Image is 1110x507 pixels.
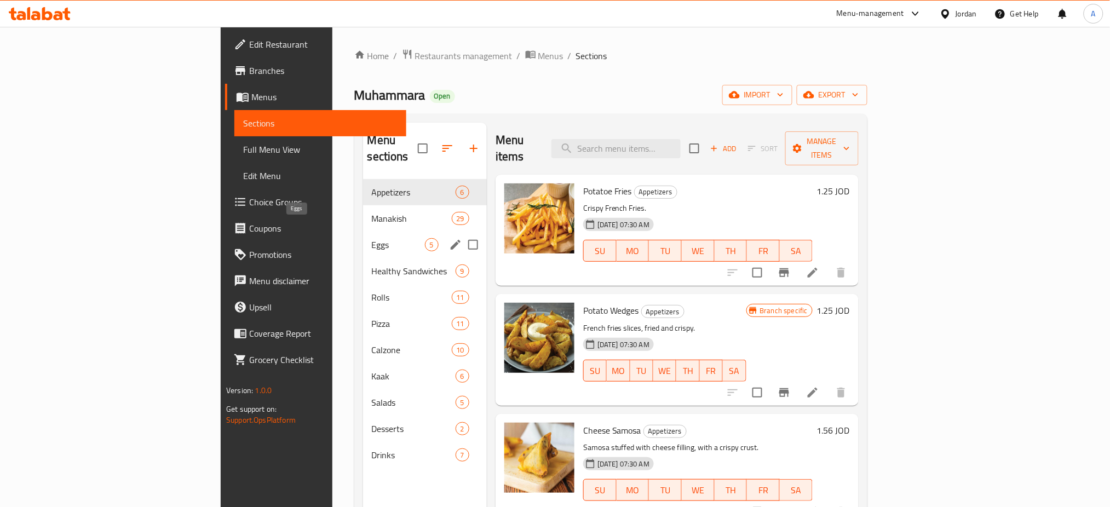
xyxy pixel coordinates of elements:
[583,183,632,199] span: Potatoe Fries
[234,163,406,189] a: Edit Menu
[588,243,612,259] span: SU
[225,241,406,268] a: Promotions
[706,140,741,157] button: Add
[704,363,718,379] span: FR
[372,212,452,225] div: Manakish
[621,243,645,259] span: MO
[249,195,398,209] span: Choice Groups
[234,110,406,136] a: Sections
[583,422,641,439] span: Cheese Samosa
[706,140,741,157] span: Add item
[372,396,456,409] div: Salads
[806,88,859,102] span: export
[649,479,682,501] button: TU
[225,347,406,373] a: Grocery Checklist
[583,441,813,454] p: Samosa stuffed with cheese filling, with a crispy crust.
[372,291,452,304] span: Rolls
[722,85,792,105] button: import
[225,84,406,110] a: Menus
[806,266,819,279] a: Edit menu item
[817,183,850,199] h6: 1.25 JOD
[617,240,649,262] button: MO
[741,140,785,157] span: Select section first
[225,189,406,215] a: Choice Groups
[588,363,602,379] span: SU
[583,479,617,501] button: SU
[461,135,487,162] button: Add section
[363,284,487,310] div: Rolls11
[452,319,469,329] span: 11
[828,379,854,406] button: delete
[226,383,253,397] span: Version:
[593,220,654,230] span: [DATE] 07:30 AM
[456,396,469,409] div: items
[746,381,769,404] span: Select to update
[456,370,469,383] div: items
[817,423,850,438] h6: 1.56 JOD
[225,215,406,241] a: Coupons
[243,117,398,130] span: Sections
[686,243,710,259] span: WE
[747,479,780,501] button: FR
[363,310,487,337] div: Pizza11
[568,49,572,62] li: /
[682,479,715,501] button: WE
[425,240,438,250] span: 5
[372,317,452,330] span: Pizza
[234,136,406,163] a: Full Menu View
[681,363,695,379] span: TH
[402,49,513,63] a: Restaurants management
[456,264,469,278] div: items
[635,363,649,379] span: TU
[452,317,469,330] div: items
[611,363,625,379] span: MO
[363,442,487,468] div: Drinks7
[372,343,452,356] span: Calzone
[372,238,425,251] span: Eggs
[363,337,487,363] div: Calzone10
[607,360,630,382] button: MO
[249,64,398,77] span: Branches
[456,186,469,199] div: items
[715,479,747,501] button: TH
[828,260,854,286] button: delete
[225,57,406,84] a: Branches
[643,425,687,438] div: Appetizers
[415,49,513,62] span: Restaurants management
[372,422,456,435] span: Desserts
[225,320,406,347] a: Coverage Report
[576,49,607,62] span: Sections
[551,139,681,158] input: search
[452,214,469,224] span: 29
[634,186,677,199] div: Appetizers
[517,49,521,62] li: /
[837,7,904,20] div: Menu-management
[756,306,812,316] span: Branch specific
[686,482,710,498] span: WE
[363,205,487,232] div: Manakish29
[363,179,487,205] div: Appetizers6
[784,482,808,498] span: SA
[354,49,867,63] nav: breadcrumb
[635,186,677,198] span: Appetizers
[797,85,867,105] button: export
[243,143,398,156] span: Full Menu View
[780,479,813,501] button: SA
[456,187,469,198] span: 6
[784,243,808,259] span: SA
[372,448,456,462] span: Drinks
[249,248,398,261] span: Promotions
[715,240,747,262] button: TH
[225,268,406,294] a: Menu disclaimer
[794,135,850,162] span: Manage items
[583,360,607,382] button: SU
[538,49,563,62] span: Menus
[504,303,574,373] img: Potato Wedges
[372,264,456,278] span: Healthy Sandwiches
[525,49,563,63] a: Menus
